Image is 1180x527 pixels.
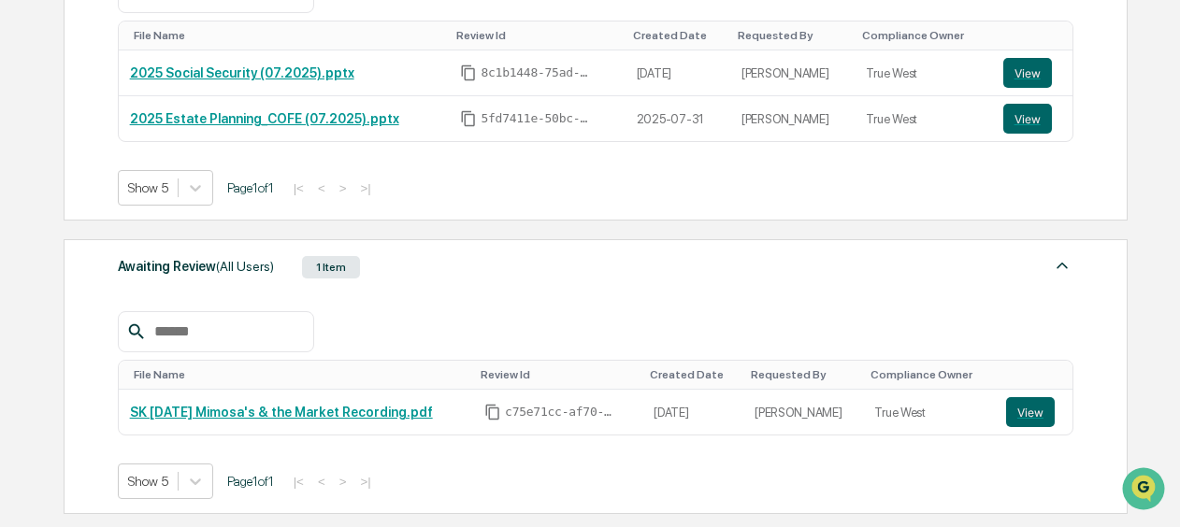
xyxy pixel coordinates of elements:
div: 🖐️ [19,236,34,251]
span: Copy Id [460,110,477,127]
div: Toggle SortBy [481,368,635,381]
div: Toggle SortBy [862,29,984,42]
span: Pylon [186,316,226,330]
a: SK [DATE] Mimosa's & the Market Recording.pdf [130,405,433,420]
button: > [334,180,353,196]
div: Toggle SortBy [134,29,442,42]
span: (All Users) [216,259,274,274]
a: 2025 Social Security (07.2025).pptx [130,65,354,80]
span: c75e71cc-af70-4054-8894-354ddee2bfee [505,405,617,420]
img: caret [1051,254,1073,277]
span: Attestations [154,235,232,253]
span: Data Lookup [37,270,118,289]
button: |< [288,474,309,490]
div: Start new chat [64,142,307,161]
button: Start new chat [318,148,340,170]
button: < [312,474,331,490]
div: Toggle SortBy [738,29,847,42]
div: 1 Item [302,256,360,278]
td: [DATE] [626,50,730,96]
button: < [312,180,331,196]
button: > [334,474,353,490]
span: Page 1 of 1 [227,180,274,195]
div: Toggle SortBy [1007,29,1065,42]
div: Toggle SortBy [1010,368,1065,381]
div: 🔎 [19,272,34,287]
button: >| [354,180,376,196]
a: 2025 Estate Planning_COFE (07.2025).pptx [130,111,399,126]
span: Copy Id [484,404,501,420]
p: How can we help? [19,38,340,68]
div: Toggle SortBy [134,368,466,381]
span: Page 1 of 1 [227,474,274,489]
button: View [1006,397,1055,427]
a: Powered byPylon [132,315,226,330]
a: View [1006,397,1061,427]
div: Toggle SortBy [633,29,723,42]
span: Copy Id [460,64,477,81]
td: True West [855,50,991,96]
td: True West [863,390,995,434]
button: |< [288,180,309,196]
td: [PERSON_NAME] [730,96,855,141]
div: Toggle SortBy [871,368,987,381]
td: 2025-07-31 [626,96,730,141]
div: We're available if you need us! [64,161,237,176]
a: 🔎Data Lookup [11,263,125,296]
a: View [1003,104,1061,134]
a: 🗄️Attestations [128,227,239,261]
td: [PERSON_NAME] [743,390,863,434]
div: Awaiting Review [118,254,274,278]
div: Toggle SortBy [751,368,856,381]
span: 5fd7411e-50bc-44b4-86ff-f9c3d0cc4174 [481,111,593,126]
td: [DATE] [642,390,743,434]
button: >| [354,474,376,490]
img: 1746055101610-c473b297-6a78-478c-a979-82029cc54cd1 [19,142,52,176]
div: Toggle SortBy [650,368,736,381]
td: [PERSON_NAME] [730,50,855,96]
div: Toggle SortBy [456,29,617,42]
a: 🖐️Preclearance [11,227,128,261]
button: View [1003,104,1052,134]
button: View [1003,58,1052,88]
iframe: Open customer support [1120,465,1171,516]
span: 8c1b1448-75ad-4f2e-8dce-ddab5f8396ec [481,65,593,80]
div: 🗄️ [136,236,151,251]
a: View [1003,58,1061,88]
td: True West [855,96,991,141]
span: Preclearance [37,235,121,253]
